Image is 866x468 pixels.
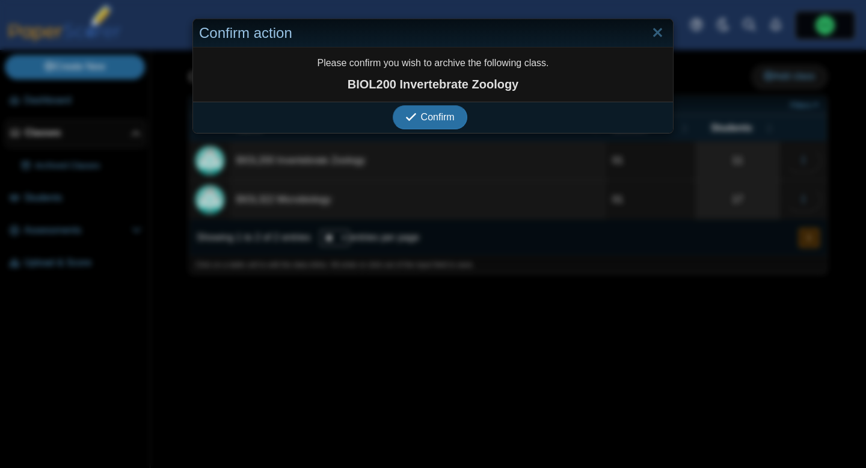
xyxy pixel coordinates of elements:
[648,23,667,43] a: Close
[199,76,667,93] strong: BIOL200 Invertebrate Zoology
[193,19,673,48] div: Confirm action
[193,48,673,102] div: Please confirm you wish to archive the following class.
[421,112,455,122] span: Confirm
[393,105,467,129] button: Confirm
